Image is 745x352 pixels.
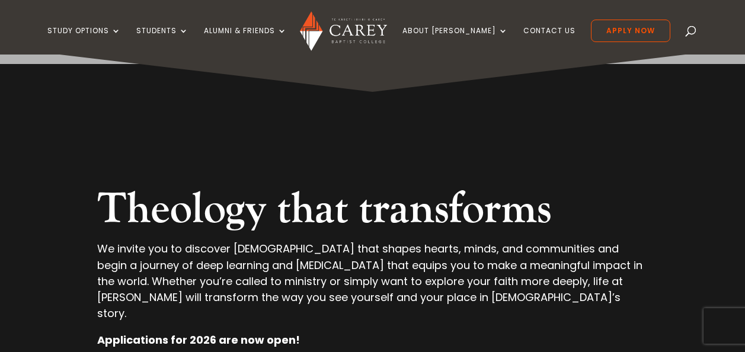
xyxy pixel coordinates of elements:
h2: Theology that transforms [97,184,648,241]
a: Alumni & Friends [204,27,287,55]
p: We invite you to discover [DEMOGRAPHIC_DATA] that shapes hearts, minds, and communities and begin... [97,241,648,332]
a: Study Options [47,27,121,55]
a: Students [136,27,188,55]
img: Carey Baptist College [300,11,387,51]
a: Apply Now [591,20,670,42]
a: Contact Us [523,27,575,55]
a: About [PERSON_NAME] [402,27,508,55]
